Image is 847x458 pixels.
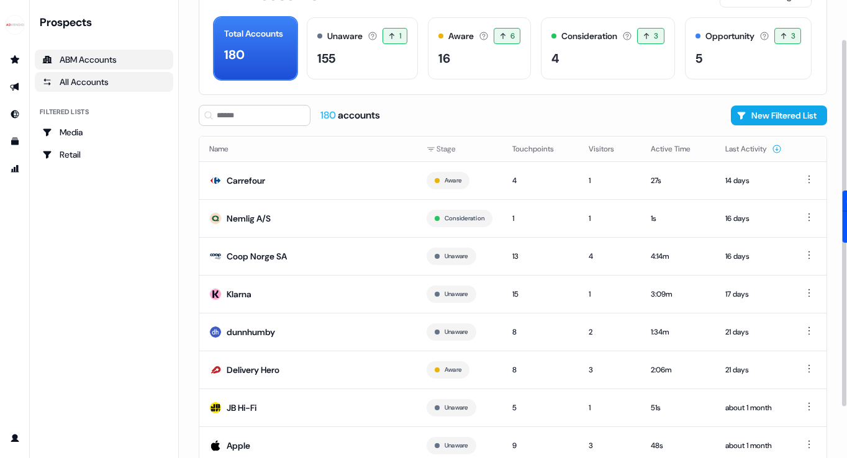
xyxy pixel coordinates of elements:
[445,364,461,375] button: Aware
[227,364,279,376] div: Delivery Hero
[725,212,782,225] div: 16 days
[651,326,705,338] div: 1:34m
[512,212,569,225] div: 1
[651,288,705,300] div: 3:09m
[5,104,25,124] a: Go to Inbound
[589,288,631,300] div: 1
[705,30,754,43] div: Opportunity
[445,402,468,413] button: Unaware
[512,250,569,263] div: 13
[725,174,782,187] div: 14 days
[40,15,173,30] div: Prospects
[320,109,380,122] div: accounts
[317,49,335,68] div: 155
[731,106,827,125] button: New Filtered List
[199,137,417,161] th: Name
[445,251,468,262] button: Unaware
[35,50,173,70] a: ABM Accounts
[589,174,631,187] div: 1
[5,132,25,151] a: Go to templates
[725,402,782,414] div: about 1 month
[651,212,705,225] div: 1s
[399,30,401,42] span: 1
[551,49,559,68] div: 4
[654,30,658,42] span: 3
[512,288,569,300] div: 15
[5,159,25,179] a: Go to attribution
[445,440,468,451] button: Unaware
[651,364,705,376] div: 2:06m
[512,174,569,187] div: 4
[512,439,569,452] div: 9
[561,30,617,43] div: Consideration
[512,138,569,160] button: Touchpoints
[40,107,89,117] div: Filtered lists
[227,288,251,300] div: Klarna
[42,148,166,161] div: Retail
[438,49,450,68] div: 16
[224,27,283,40] div: Total Accounts
[589,364,631,376] div: 3
[651,402,705,414] div: 51s
[791,30,795,42] span: 3
[725,439,782,452] div: about 1 month
[35,145,173,164] a: Go to Retail
[5,428,25,448] a: Go to profile
[227,250,287,263] div: Coop Norge SA
[589,439,631,452] div: 3
[589,212,631,225] div: 1
[651,439,705,452] div: 48s
[445,289,468,300] button: Unaware
[695,49,702,68] div: 5
[35,72,173,92] a: All accounts
[224,45,245,64] div: 180
[445,213,484,224] button: Consideration
[227,212,271,225] div: Nemlig A/S
[227,326,275,338] div: dunnhumby
[5,50,25,70] a: Go to prospects
[725,326,782,338] div: 21 days
[651,250,705,263] div: 4:14m
[651,174,705,187] div: 27s
[42,53,166,66] div: ABM Accounts
[512,402,569,414] div: 5
[725,364,782,376] div: 21 days
[589,326,631,338] div: 2
[445,326,468,338] button: Unaware
[227,402,256,414] div: JB Hi-Fi
[725,250,782,263] div: 16 days
[589,250,631,263] div: 4
[35,122,173,142] a: Go to Media
[725,138,782,160] button: Last Activity
[227,174,265,187] div: Carrefour
[445,175,461,186] button: Aware
[42,76,166,88] div: All Accounts
[512,326,569,338] div: 8
[227,439,250,452] div: Apple
[427,143,492,155] div: Stage
[651,138,705,160] button: Active Time
[512,364,569,376] div: 8
[589,402,631,414] div: 1
[42,126,166,138] div: Media
[327,30,363,43] div: Unaware
[510,30,515,42] span: 6
[5,77,25,97] a: Go to outbound experience
[725,288,782,300] div: 17 days
[320,109,338,122] span: 180
[589,138,629,160] button: Visitors
[448,30,474,43] div: Aware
